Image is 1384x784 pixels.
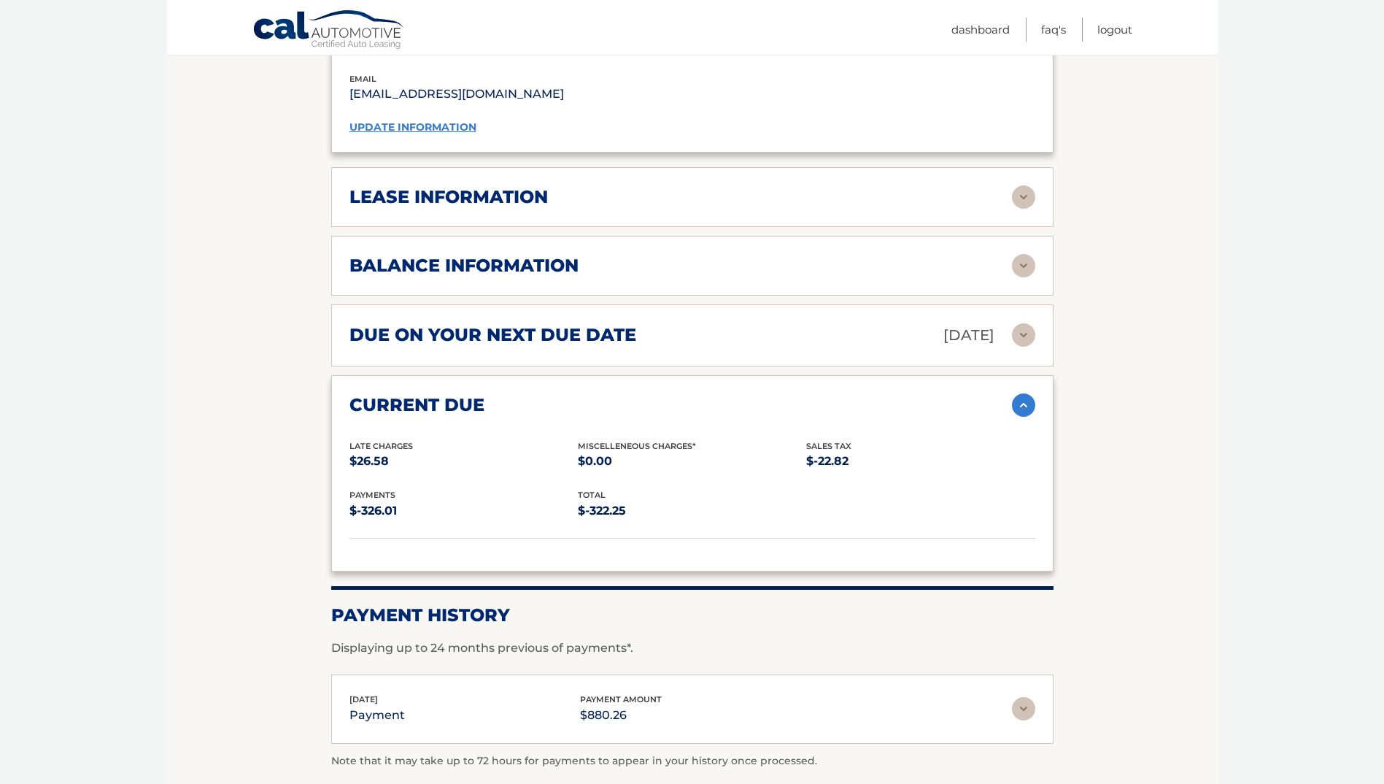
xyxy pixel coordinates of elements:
h2: current due [349,394,484,416]
span: payments [349,490,395,500]
img: accordion-rest.svg [1012,254,1035,277]
h2: lease information [349,186,548,208]
h2: due on your next due date [349,324,636,346]
p: $-326.01 [349,501,578,521]
p: $26.58 [349,451,578,472]
a: FAQ's [1041,18,1066,42]
img: accordion-rest.svg [1012,185,1035,209]
span: payment amount [580,694,662,704]
p: [EMAIL_ADDRESS][DOMAIN_NAME] [349,84,692,104]
h2: balance information [349,255,579,277]
p: $0.00 [578,451,806,472]
span: Sales Tax [806,441,851,451]
span: Miscelleneous Charges* [578,441,696,451]
p: payment [349,705,405,726]
a: update information [349,120,476,134]
span: [DATE] [349,694,378,704]
a: Logout [1097,18,1132,42]
span: Late Charges [349,441,413,451]
p: $-322.25 [578,501,806,521]
span: total [578,490,606,500]
h2: Payment History [331,604,1054,626]
p: [DATE] [943,323,994,348]
span: email [349,74,376,84]
p: $-22.82 [806,451,1035,472]
img: accordion-rest.svg [1012,323,1035,347]
p: $880.26 [580,705,662,726]
a: Cal Automotive [252,9,406,52]
img: accordion-active.svg [1012,393,1035,417]
p: Note that it may take up to 72 hours for payments to appear in your history once processed. [331,753,1054,770]
p: Displaying up to 24 months previous of payments*. [331,639,1054,657]
a: Dashboard [951,18,1010,42]
img: accordion-rest.svg [1012,697,1035,720]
